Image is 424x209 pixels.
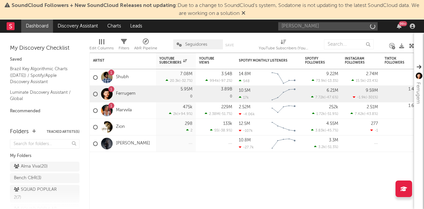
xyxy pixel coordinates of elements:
[14,174,41,182] div: Bench C&R ( 3 )
[159,57,187,65] div: YouTube Subscribers
[225,43,234,47] button: Save
[199,57,222,65] div: YouTube Views
[159,86,192,102] div: 0
[329,138,338,142] div: 3.3M
[183,105,192,109] div: 475k
[239,59,289,63] div: Spotify Monthly Listeners
[116,124,125,130] a: Zion
[10,107,79,115] div: Recommended
[239,122,250,126] div: 12.5M
[12,3,419,16] span: : Due to a change to SoundCloud's system, Sodatone is not updating to the latest SoundCloud data....
[199,86,232,102] div: 0
[14,163,48,171] div: Alma Viva ( 20 )
[134,44,157,52] div: A&R Pipeline
[205,112,232,116] div: ( )
[220,112,231,116] span: -51.7 %
[326,112,337,116] span: -51.9 %
[269,119,298,135] svg: Chart title
[89,44,114,52] div: Edit Columns
[326,122,338,126] div: 4.55M
[326,129,337,132] span: -45.7 %
[181,87,192,91] div: 5.95M
[239,95,249,100] div: 17k
[305,57,328,65] div: Spotify Followers
[326,145,337,149] span: -51.3 %
[324,39,374,49] input: Search...
[93,59,143,63] div: Artist
[367,96,377,99] span: -301 %
[53,20,103,33] a: Discovery Assistant
[239,129,253,133] div: -107k
[315,129,325,132] span: 3.83k
[269,102,298,119] svg: Chart title
[350,112,378,116] div: ( )
[21,20,53,33] a: Dashboard
[116,141,150,146] a: [PERSON_NAME]
[365,79,377,83] span: -23.4 %
[170,79,179,83] span: 20.3k
[210,79,219,83] span: 994k
[239,105,250,109] div: 2.52M
[318,145,325,149] span: 3.2k
[119,44,129,52] div: Filters
[314,145,338,149] div: ( )
[316,79,325,83] span: 73.9k
[89,36,114,55] div: Edit Columns
[408,87,418,91] div: 1.4M
[385,86,418,102] div: 0
[355,112,364,116] span: 7.42k
[239,72,251,76] div: 14.8M
[239,145,254,149] div: -27.7k
[166,78,192,83] div: ( )
[116,108,132,113] a: Marvvila
[10,152,79,160] div: My Folders
[367,105,378,109] div: 2.51M
[10,44,79,52] div: My Discovery Checklist
[385,102,418,119] div: 0
[47,130,79,133] button: Tracked Artists(5)
[345,57,368,65] div: Instagram Followers
[239,138,251,142] div: 10.8M
[103,20,126,33] a: Charts
[278,22,378,30] input: Search for artists
[10,128,29,136] div: Folders
[327,88,338,93] div: 6.21M
[10,185,79,203] a: SQUAD POPULAR 2(7)
[408,104,418,108] div: 1.6M
[178,112,191,116] span: +94.9 %
[210,128,232,132] div: ( )
[10,173,79,183] a: Bench C&R(3)
[119,36,129,55] div: Filters
[209,112,219,116] span: 2.38M
[116,75,129,80] a: Shubh
[326,79,337,83] span: -13.3 %
[357,96,366,99] span: -1.9k
[329,105,338,109] div: 252k
[134,36,157,55] div: A&R Pipeline
[205,78,232,83] div: ( )
[180,79,191,83] span: -32.7 %
[375,129,378,132] span: -1
[239,112,255,116] div: -4.06k
[326,72,338,76] div: 9.22M
[239,79,250,83] div: 548
[185,122,192,126] div: 298
[221,72,232,76] div: 3.54B
[269,135,298,152] svg: Chart title
[116,91,135,97] a: Ferrugem
[180,72,192,76] div: 7.08M
[325,96,337,99] span: -47.6 %
[414,82,422,104] div: Ferrugem
[10,139,79,149] input: Search for folders...
[221,105,232,109] div: 229M
[220,79,231,83] span: -97.2 %
[239,88,250,93] div: 10.5M
[353,95,378,99] div: ( )
[169,112,192,116] div: ( )
[385,57,408,65] div: TikTok Followers
[10,162,79,172] a: Alma Viva(20)
[214,129,218,132] span: 55
[185,42,207,47] span: Seguidores
[241,11,245,16] span: Dismiss
[126,20,147,33] a: Leads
